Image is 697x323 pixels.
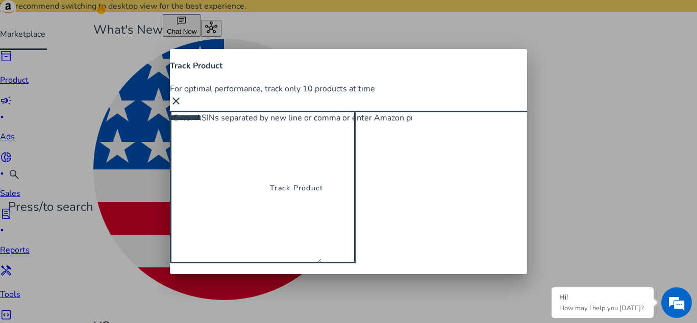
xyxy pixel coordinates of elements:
[559,292,646,302] div: Hi!
[173,112,472,123] mat-label: Enter ASINs separated by new line or comma or enter Amazon product page URL
[559,304,646,313] p: How may I help you today?
[170,95,182,107] mat-icon: close
[170,83,375,94] span: For optimal performance, track only 10 products at time
[170,60,527,72] h4: Track Product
